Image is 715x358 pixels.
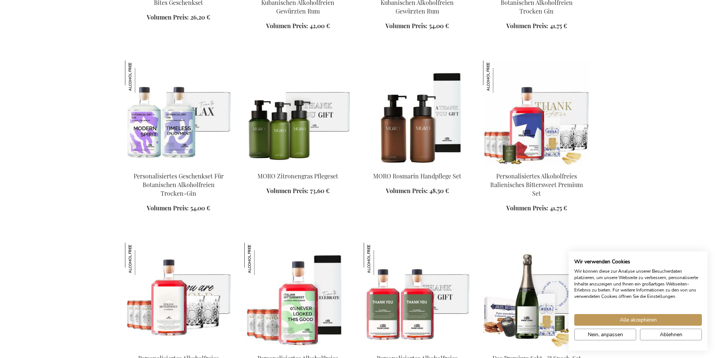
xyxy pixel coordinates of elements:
img: Personalisiertes Alkoholfreies Italienisches Bittersweet Duo-Geschenkset [364,243,396,275]
span: Volumen Preis: [385,22,427,30]
a: Volumen Preis: 54,00 € [147,204,210,213]
a: Personalised Non-Alcoholic Italian Bittersweet Set Personalisiertes Alkoholfreies Italienisches B... [244,345,352,352]
span: 42,00 € [310,22,330,30]
span: Volumen Preis: [147,13,189,21]
img: MORO Rosemary Handcare Set [364,60,471,166]
a: Volumen Preis: 48,50 € [386,187,449,195]
img: Personalised Non-Alcoholic Italian Bittersweet Premium Set [483,60,590,166]
span: Volumen Preis: [506,22,548,30]
a: The Premium Bubbles & Bites Set [483,345,590,352]
span: Nein, anpassen [588,331,623,338]
img: Personalisiertes Alkoholfreies Italienisches Bittersweet Premium Set [483,60,515,93]
span: Volumen Preis: [147,204,189,212]
span: Volumen Preis: [266,22,308,30]
img: Personalised Non-Alcoholic Italian Bittersweet Set [244,243,352,348]
a: Personalisiertes Geschenkset Für Botanischen Alkoholfreien Trocken-Gin [134,172,224,197]
img: MORO Lemongrass Care Set [244,60,352,166]
h2: Wir verwenden Cookies [574,258,702,265]
a: Volumen Preis: 42,00 € [266,22,330,30]
a: Volumen Preis: 73,60 € [266,187,330,195]
span: 73,60 € [310,187,330,195]
img: Personalisiertes Alkoholfreies Italienisches Bittersweet Geschenk [125,243,157,275]
span: 41,75 € [550,204,567,212]
span: 48,50 € [429,187,449,195]
a: Volumen Preis: 54,00 € [385,22,449,30]
img: The Premium Bubbles & Bites Set [483,243,590,348]
img: Personalisiertes Geschenkset Für Botanischen Alkoholfreien Trocken-Gin [125,60,157,93]
button: Alle verweigern cookies [640,329,702,340]
a: Personalised Non-Alcoholic Italian Bittersweet Gift Personalisiertes Alkoholfreies Italienisches ... [125,345,232,352]
a: MORO Rosmarin Handpflege Set [373,172,461,180]
button: Akzeptieren Sie alle cookies [574,314,702,326]
img: Personalised Non-Alcoholic Italian Bittersweet Duo Gift Set [364,243,471,348]
span: 41,75 € [550,22,567,30]
img: Personalisiertes Alkoholfreies Italienisches Bittersweet Set [244,243,277,275]
span: 26,20 € [190,13,210,21]
img: Personalised Non-Alcoholic Italian Bittersweet Gift [125,243,232,348]
span: Volumen Preis: [386,187,428,195]
img: Personalised Non-Alcoholic Botanical Dry Gin Duo Gift Set [125,60,232,166]
a: MORO Rosemary Handcare Set [364,163,471,170]
a: Volumen Preis: 41,75 € [506,22,567,30]
p: Wir können diese zur Analyse unserer Besucherdaten platzieren, um unsere Webseite zu verbessern, ... [574,268,702,300]
a: Volumen Preis: 41,75 € [506,204,567,213]
a: Personalisiertes Alkoholfreies Italienisches Bittersweet Premium Set [490,172,583,197]
span: 54,00 € [190,204,210,212]
a: MORO Zitronengras Pflegeset [257,172,338,180]
span: Volumen Preis: [506,204,548,212]
a: Volumen Preis: 26,20 € [147,13,210,22]
a: MORO Lemongrass Care Set [244,163,352,170]
a: Personalised Non-Alcoholic Italian Bittersweet Premium Set Personalisiertes Alkoholfreies Italien... [483,163,590,170]
a: Personalised Non-Alcoholic Italian Bittersweet Duo Gift Set Personalisiertes Alkoholfreies Italie... [364,345,471,352]
span: Ablehnen [660,331,682,338]
span: Alle akzeptieren [620,316,657,324]
span: Volumen Preis: [266,187,309,195]
button: cookie Einstellungen anpassen [574,329,636,340]
a: Personalised Non-Alcoholic Botanical Dry Gin Duo Gift Set Personalisiertes Geschenkset Für Botani... [125,163,232,170]
span: 54,00 € [429,22,449,30]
